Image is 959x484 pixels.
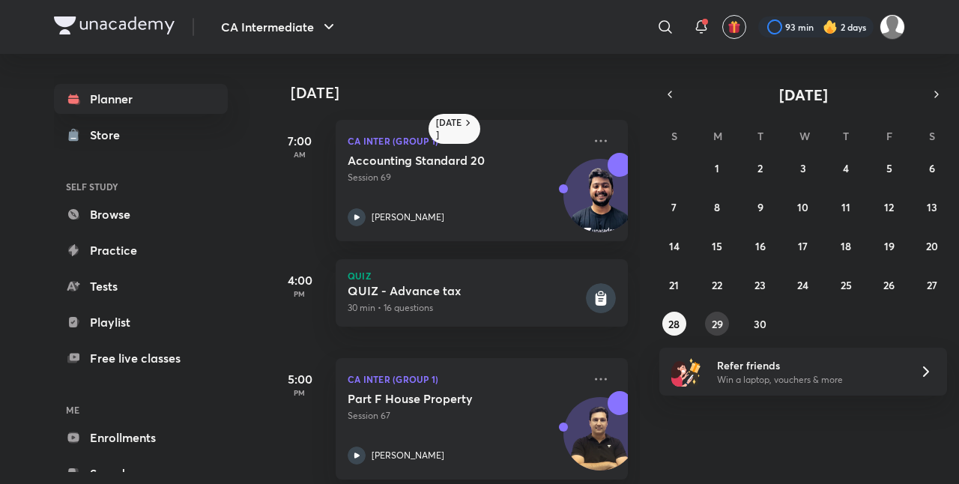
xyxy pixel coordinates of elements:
h6: Refer friends [717,357,901,373]
button: September 11, 2025 [834,195,858,219]
abbr: September 15, 2025 [712,239,722,253]
div: Store [90,126,129,144]
p: [PERSON_NAME] [372,449,444,462]
abbr: September 6, 2025 [929,161,935,175]
p: Win a laptop, vouchers & more [717,373,901,387]
p: [PERSON_NAME] [372,211,444,224]
button: [DATE] [680,84,926,105]
button: September 26, 2025 [877,273,901,297]
img: Company Logo [54,16,175,34]
button: September 10, 2025 [791,195,815,219]
abbr: September 29, 2025 [712,317,723,331]
p: AM [270,150,330,159]
abbr: September 16, 2025 [755,239,766,253]
button: September 30, 2025 [748,312,772,336]
p: 30 min • 16 questions [348,301,583,315]
abbr: September 10, 2025 [797,200,808,214]
button: September 3, 2025 [791,156,815,180]
abbr: September 28, 2025 [668,317,680,331]
abbr: Friday [886,129,892,143]
button: September 6, 2025 [920,156,944,180]
abbr: Saturday [929,129,935,143]
abbr: September 22, 2025 [712,278,722,292]
button: September 28, 2025 [662,312,686,336]
a: Practice [54,235,228,265]
button: September 12, 2025 [877,195,901,219]
abbr: September 1, 2025 [715,161,719,175]
span: [DATE] [779,85,828,105]
h5: QUIZ - Advance tax [348,283,583,298]
abbr: Tuesday [757,129,763,143]
button: September 25, 2025 [834,273,858,297]
button: September 19, 2025 [877,234,901,258]
abbr: September 25, 2025 [841,278,852,292]
abbr: September 2, 2025 [757,161,763,175]
abbr: September 21, 2025 [669,278,679,292]
a: Tests [54,271,228,301]
p: Session 67 [348,409,583,423]
img: Avatar [564,405,636,477]
p: CA Inter (Group 1) [348,132,583,150]
a: Enrollments [54,423,228,453]
button: September 15, 2025 [705,234,729,258]
button: avatar [722,15,746,39]
h6: SELF STUDY [54,174,228,199]
p: PM [270,388,330,397]
img: Drashti Patel [880,14,905,40]
button: September 5, 2025 [877,156,901,180]
abbr: September 9, 2025 [757,200,763,214]
abbr: September 23, 2025 [754,278,766,292]
img: streak [823,19,838,34]
a: Playlist [54,307,228,337]
abbr: September 3, 2025 [800,161,806,175]
abbr: Thursday [843,129,849,143]
a: Browse [54,199,228,229]
abbr: September 11, 2025 [841,200,850,214]
h4: [DATE] [291,84,643,102]
h5: Part F House Property [348,391,534,406]
button: September 23, 2025 [748,273,772,297]
abbr: September 4, 2025 [843,161,849,175]
abbr: September 18, 2025 [841,239,851,253]
button: September 14, 2025 [662,234,686,258]
h5: 7:00 [270,132,330,150]
h5: 5:00 [270,370,330,388]
button: September 9, 2025 [748,195,772,219]
abbr: September 30, 2025 [754,317,766,331]
abbr: September 26, 2025 [883,278,895,292]
img: referral [671,357,701,387]
abbr: September 7, 2025 [671,200,677,214]
button: September 1, 2025 [705,156,729,180]
abbr: September 8, 2025 [714,200,720,214]
h5: Accounting Standard 20 [348,153,534,168]
button: September 24, 2025 [791,273,815,297]
a: Planner [54,84,228,114]
abbr: September 24, 2025 [797,278,808,292]
button: September 27, 2025 [920,273,944,297]
button: September 13, 2025 [920,195,944,219]
button: September 16, 2025 [748,234,772,258]
img: Avatar [564,167,636,239]
h6: ME [54,397,228,423]
a: Company Logo [54,16,175,38]
a: Store [54,120,228,150]
h5: 4:00 [270,271,330,289]
button: September 20, 2025 [920,234,944,258]
abbr: Wednesday [799,129,810,143]
button: September 7, 2025 [662,195,686,219]
abbr: September 17, 2025 [798,239,808,253]
p: PM [270,289,330,298]
button: September 22, 2025 [705,273,729,297]
button: September 8, 2025 [705,195,729,219]
abbr: September 14, 2025 [669,239,680,253]
abbr: September 5, 2025 [886,161,892,175]
abbr: September 13, 2025 [927,200,937,214]
p: Session 69 [348,171,583,184]
button: September 2, 2025 [748,156,772,180]
abbr: September 20, 2025 [926,239,938,253]
button: September 21, 2025 [662,273,686,297]
a: Free live classes [54,343,228,373]
img: avatar [727,20,741,34]
abbr: September 19, 2025 [884,239,895,253]
p: Quiz [348,271,616,280]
